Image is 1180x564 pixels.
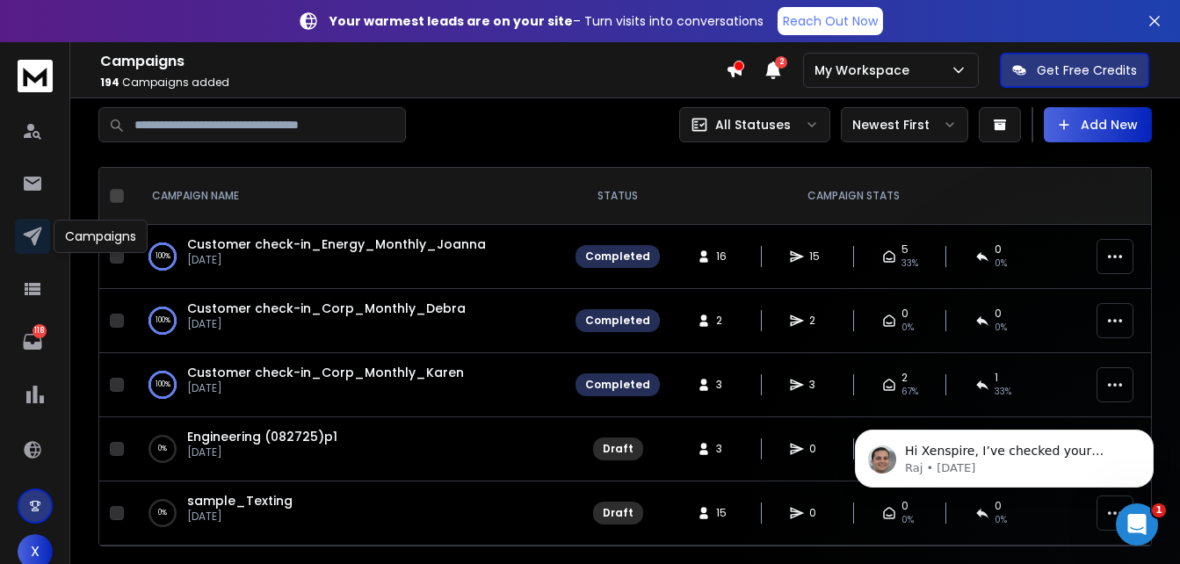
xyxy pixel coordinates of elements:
[901,242,909,257] span: 5
[809,314,827,328] span: 2
[809,506,827,520] span: 0
[187,445,337,459] p: [DATE]
[901,385,918,399] span: 67 %
[187,317,466,331] p: [DATE]
[158,440,167,458] p: 0 %
[156,376,170,394] p: 100 %
[995,242,1002,257] span: 0
[33,324,47,338] p: 118
[131,353,565,417] td: 100%Customer check-in_Corp_Monthly_Karen[DATE]
[54,220,148,253] div: Campaigns
[716,314,734,328] span: 2
[565,168,670,225] th: STATUS
[187,253,486,267] p: [DATE]
[156,248,170,265] p: 100 %
[778,7,883,35] a: Reach Out Now
[187,364,464,381] a: Customer check-in_Corp_Monthly_Karen
[809,249,827,264] span: 15
[329,12,573,30] strong: Your warmest leads are on your site
[901,371,908,385] span: 2
[995,385,1011,399] span: 33 %
[585,314,650,328] div: Completed
[1044,107,1152,142] button: Add New
[995,513,1007,527] span: 0%
[131,481,565,546] td: 0%sample_Texting[DATE]
[829,393,1180,517] iframe: Intercom notifications message
[995,371,998,385] span: 1
[187,428,337,445] a: Engineering (082725)p1
[1152,503,1166,517] span: 1
[1000,53,1149,88] button: Get Free Credits
[131,168,565,225] th: CAMPAIGN NAME
[1116,503,1158,546] iframe: Intercom live chat
[809,442,827,456] span: 0
[603,506,633,520] div: Draft
[187,510,293,524] p: [DATE]
[901,321,914,335] span: 0 %
[131,289,565,353] td: 100%Customer check-in_Corp_Monthly_Debra[DATE]
[995,307,1002,321] span: 0
[670,168,1037,225] th: CAMPAIGN STATS
[716,378,734,392] span: 3
[131,225,565,289] td: 100%Customer check-in_Energy_Monthly_Joanna[DATE]
[131,417,565,481] td: 0%Engineering (082725)p1[DATE]
[716,442,734,456] span: 3
[100,75,119,90] span: 194
[15,324,50,359] a: 118
[1037,61,1137,79] p: Get Free Credits
[775,56,787,69] span: 2
[187,492,293,510] a: sample_Texting
[716,506,734,520] span: 15
[100,51,726,72] h1: Campaigns
[158,504,167,522] p: 0 %
[716,249,734,264] span: 16
[18,60,53,92] img: logo
[995,321,1007,335] span: 0 %
[187,300,466,317] a: Customer check-in_Corp_Monthly_Debra
[783,12,878,30] p: Reach Out Now
[585,378,650,392] div: Completed
[814,61,916,79] p: My Workspace
[809,378,827,392] span: 3
[995,257,1007,271] span: 0 %
[187,381,464,395] p: [DATE]
[603,442,633,456] div: Draft
[187,235,486,253] a: Customer check-in_Energy_Monthly_Joanna
[100,76,726,90] p: Campaigns added
[901,257,918,271] span: 33 %
[585,249,650,264] div: Completed
[901,307,909,321] span: 0
[715,116,791,134] p: All Statuses
[156,312,170,329] p: 100 %
[329,12,764,30] p: – Turn visits into conversations
[901,513,914,527] span: 0%
[841,107,968,142] button: Newest First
